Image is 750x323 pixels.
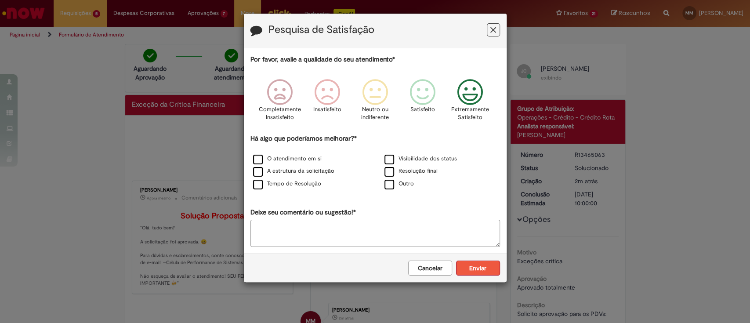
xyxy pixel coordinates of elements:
p: Completamente Insatisfeito [259,105,301,122]
label: A estrutura da solicitação [253,167,334,175]
p: Neutro ou indiferente [359,105,391,122]
label: Outro [384,180,414,188]
div: Completamente Insatisfeito [257,73,302,133]
div: Extremamente Satisfeito [448,73,493,133]
label: Deixe seu comentário ou sugestão!* [250,208,356,217]
p: Insatisfeito [313,105,341,114]
label: Visibilidade dos status [384,155,457,163]
label: Tempo de Resolução [253,180,321,188]
label: O atendimento em si [253,155,322,163]
label: Pesquisa de Satisfação [268,24,374,36]
label: Resolução final [384,167,438,175]
div: Neutro ou indiferente [352,73,397,133]
p: Satisfeito [410,105,435,114]
p: Extremamente Satisfeito [451,105,489,122]
div: Há algo que poderíamos melhorar?* [250,134,500,191]
div: Satisfeito [400,73,445,133]
div: Insatisfeito [305,73,350,133]
button: Enviar [456,261,500,276]
button: Cancelar [408,261,452,276]
label: Por favor, avalie a qualidade do seu atendimento* [250,55,395,64]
